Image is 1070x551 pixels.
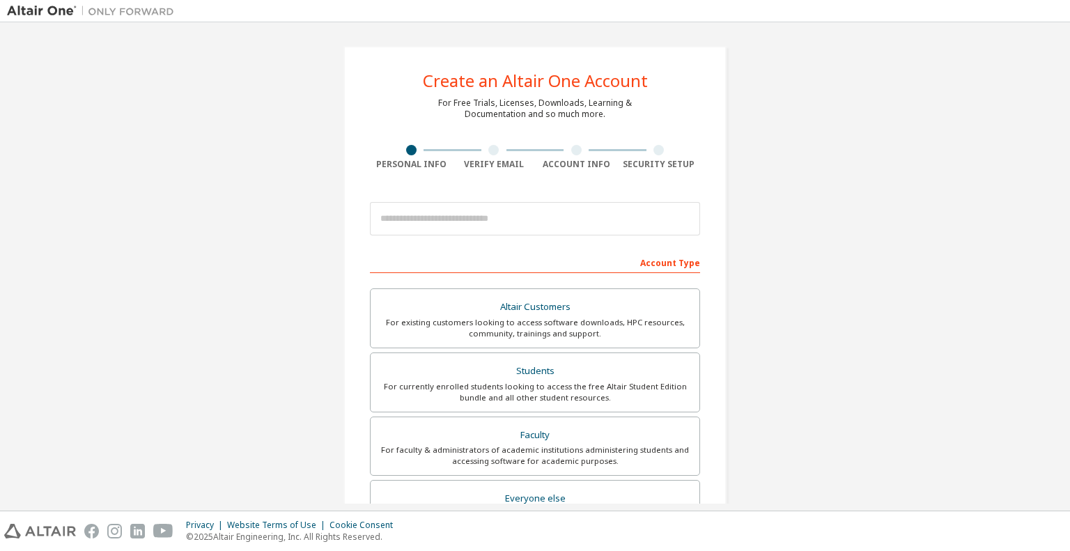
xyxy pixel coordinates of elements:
div: Verify Email [453,159,536,170]
div: Faculty [379,426,691,445]
div: Create an Altair One Account [423,72,648,89]
div: For existing customers looking to access software downloads, HPC resources, community, trainings ... [379,317,691,339]
div: Everyone else [379,489,691,509]
img: linkedin.svg [130,524,145,538]
img: Altair One [7,4,181,18]
img: facebook.svg [84,524,99,538]
div: Students [379,362,691,381]
div: Privacy [186,520,227,531]
p: © 2025 Altair Engineering, Inc. All Rights Reserved. [186,531,401,543]
div: Security Setup [618,159,701,170]
div: Altair Customers [379,297,691,317]
div: For currently enrolled students looking to access the free Altair Student Edition bundle and all ... [379,381,691,403]
div: For Free Trials, Licenses, Downloads, Learning & Documentation and so much more. [438,98,632,120]
div: Cookie Consent [329,520,401,531]
div: Account Type [370,251,700,273]
div: Website Terms of Use [227,520,329,531]
div: Account Info [535,159,618,170]
img: youtube.svg [153,524,173,538]
div: For faculty & administrators of academic institutions administering students and accessing softwa... [379,444,691,467]
img: instagram.svg [107,524,122,538]
img: altair_logo.svg [4,524,76,538]
div: Personal Info [370,159,453,170]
